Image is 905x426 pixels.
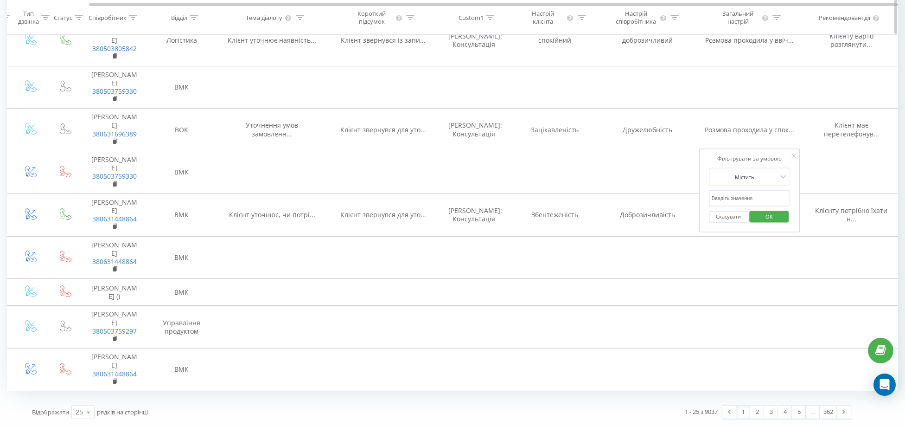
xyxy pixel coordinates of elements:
div: 1 - 25 з 9037 [685,407,718,416]
a: 3 [764,406,778,419]
a: 380503805842 [92,44,137,53]
input: Введіть значення [709,190,790,207]
a: 380503759330 [92,172,137,181]
td: [PERSON_NAME] [82,66,147,109]
span: Клієнту потрібно їхати н... [815,206,887,223]
td: Збентеженість [509,194,601,236]
a: 1 [736,406,750,419]
button: Скасувати [709,211,748,222]
td: [PERSON_NAME] [82,109,147,151]
a: 380631448864 [92,214,137,223]
td: доброзичливий [601,15,694,66]
td: ВОК [147,109,217,151]
td: ВМК [147,236,217,279]
a: 4 [778,406,792,419]
td: Управління продуктом [147,306,217,349]
span: Клієнт звернувся із запи... [341,36,426,45]
a: 5 [792,406,806,419]
td: Логістика [147,15,217,66]
span: рядків на сторінці [97,408,148,416]
div: Співробітник [89,13,127,21]
a: 380631448864 [92,257,137,266]
span: Клієнт уточнює, чи потрі... [229,210,315,219]
span: Уточнення умов замовленн... [246,121,298,138]
td: [PERSON_NAME]: Консультація [439,109,509,151]
div: Custom1 [459,13,484,21]
a: 380631696389 [92,129,137,138]
a: 380503759297 [92,327,137,336]
div: Статус [54,13,72,21]
td: ВМК [147,279,217,306]
div: Настрій клієнта [521,10,564,26]
a: 362 [820,406,837,419]
td: Зацікавленість [509,109,601,151]
span: Клієнт має перетелефонув... [824,121,879,138]
div: Рекомендовані дії [819,13,870,21]
td: ВМК [147,151,217,194]
td: ВМК [147,66,217,109]
td: [PERSON_NAME] [82,349,147,391]
td: [PERSON_NAME] [82,194,147,236]
td: [PERSON_NAME] [82,236,147,279]
div: Короткий підсумок [350,10,394,26]
td: [PERSON_NAME]: Консультація [439,15,509,66]
div: … [806,406,820,419]
div: Фільтрувати за умовою [709,154,790,163]
td: ВМК [147,349,217,391]
span: Відображати [32,408,69,416]
div: Тема діалогу [246,13,282,21]
td: [PERSON_NAME] () [82,279,147,306]
div: Відділ [171,13,187,21]
span: Клієнту варто розглянути... [829,32,873,49]
a: 2 [750,406,764,419]
td: [PERSON_NAME]: Консультація [439,194,509,236]
td: ВМК [147,194,217,236]
button: OK [750,211,789,222]
td: Доброзичливість [601,194,694,236]
div: Загальний настрій [716,10,760,26]
div: Настрій співробітника [614,10,658,26]
span: Розмова проходила у спок... [705,125,794,134]
span: Клієнт звернувся для уто... [340,125,426,134]
span: Клієнт звернувся для уто... [340,210,426,219]
td: Княжицина [PERSON_NAME] [82,15,147,66]
span: Клієнт уточнює наявність... [228,36,316,45]
span: OK [756,209,782,223]
div: Open Intercom Messenger [873,374,896,396]
div: Тип дзвінка [18,10,39,26]
td: [PERSON_NAME] [82,151,147,194]
a: 380631448864 [92,369,137,378]
td: спокійний [509,15,601,66]
span: Розмова проходила у ввіч... [705,36,794,45]
a: 380503759330 [92,87,137,96]
td: [PERSON_NAME] [82,306,147,349]
div: 25 [76,407,83,417]
td: Дружелюбність [601,109,694,151]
